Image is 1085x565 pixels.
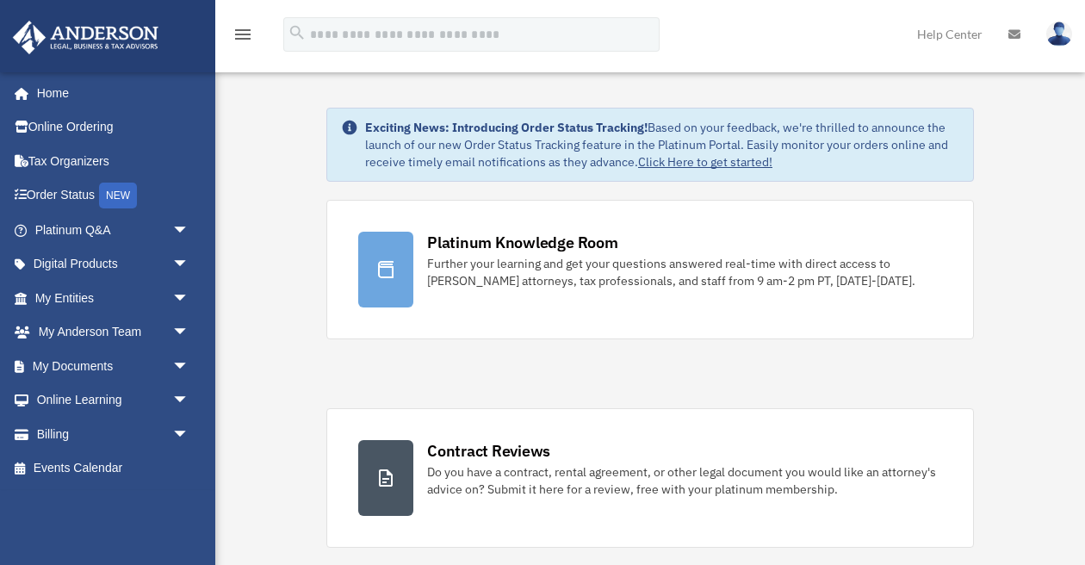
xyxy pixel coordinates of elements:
a: Digital Productsarrow_drop_down [12,247,215,282]
span: arrow_drop_down [172,213,207,248]
div: Platinum Knowledge Room [427,232,618,253]
a: Online Ordering [12,110,215,145]
span: arrow_drop_down [172,383,207,419]
img: User Pic [1046,22,1072,47]
a: My Anderson Teamarrow_drop_down [12,315,215,350]
strong: Exciting News: Introducing Order Status Tracking! [365,120,648,135]
div: Contract Reviews [427,440,550,462]
a: menu [232,30,253,45]
a: Events Calendar [12,451,215,486]
div: Do you have a contract, rental agreement, or other legal document you would like an attorney's ad... [427,463,942,498]
span: arrow_drop_down [172,281,207,316]
i: menu [232,24,253,45]
a: Billingarrow_drop_down [12,417,215,451]
a: Platinum Knowledge Room Further your learning and get your questions answered real-time with dire... [326,200,974,339]
a: Order StatusNEW [12,178,215,214]
i: search [288,23,307,42]
div: Based on your feedback, we're thrilled to announce the launch of our new Order Status Tracking fe... [365,119,959,171]
div: NEW [99,183,137,208]
a: My Entitiesarrow_drop_down [12,281,215,315]
a: Online Learningarrow_drop_down [12,383,215,418]
span: arrow_drop_down [172,247,207,282]
a: Home [12,76,207,110]
a: Tax Organizers [12,144,215,178]
span: arrow_drop_down [172,349,207,384]
a: Contract Reviews Do you have a contract, rental agreement, or other legal document you would like... [326,408,974,548]
div: Further your learning and get your questions answered real-time with direct access to [PERSON_NAM... [427,255,942,289]
a: My Documentsarrow_drop_down [12,349,215,383]
span: arrow_drop_down [172,315,207,351]
a: Click Here to get started! [638,154,772,170]
img: Anderson Advisors Platinum Portal [8,21,164,54]
a: Platinum Q&Aarrow_drop_down [12,213,215,247]
span: arrow_drop_down [172,417,207,452]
